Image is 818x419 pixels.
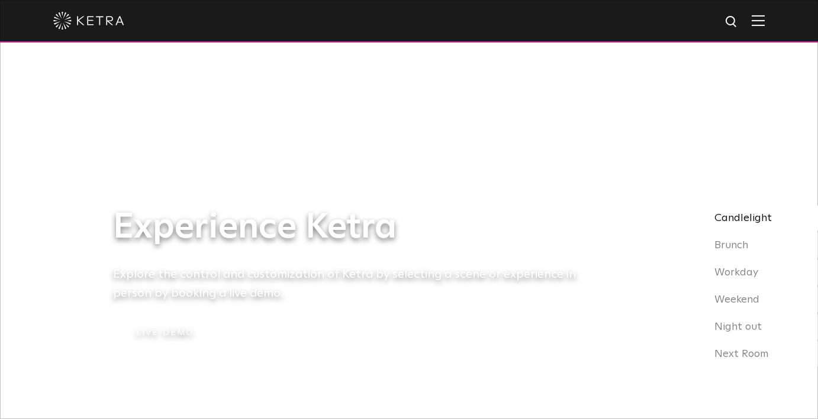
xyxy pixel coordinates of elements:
span: Night out [714,321,762,332]
a: Live Demo [113,320,217,346]
img: Hamburger%20Nav.svg [752,15,765,26]
div: Next Room [700,342,818,366]
h1: Experience Ketra [113,208,587,247]
span: Workday [714,267,758,278]
img: ketra-logo-2019-white [53,12,124,30]
img: search icon [724,15,739,30]
span: Brunch [714,240,748,251]
span: Weekend [714,294,759,305]
span: Candlelight [714,213,772,223]
h5: Explore the control and customization of Ketra by selecting a scene or experience in person by bo... [113,265,587,303]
